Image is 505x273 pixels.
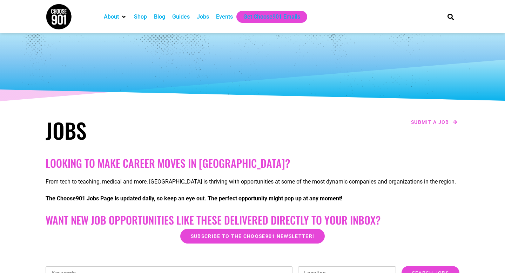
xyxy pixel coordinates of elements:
a: Jobs [197,13,209,21]
a: Get Choose901 Emails [243,13,300,21]
nav: Main nav [100,11,436,23]
a: Blog [154,13,165,21]
a: About [104,13,119,21]
h1: Jobs [46,118,249,143]
a: Shop [134,13,147,21]
a: Subscribe to the Choose901 newsletter! [180,229,325,244]
a: Guides [172,13,190,21]
span: Subscribe to the Choose901 newsletter! [191,234,314,239]
a: Events [216,13,233,21]
p: From tech to teaching, medical and more, [GEOGRAPHIC_DATA] is thriving with opportunities at some... [46,178,459,186]
div: About [100,11,130,23]
h2: Want New Job Opportunities like these Delivered Directly to your Inbox? [46,214,459,226]
a: Submit a job [409,118,459,127]
span: Submit a job [411,120,449,125]
strong: The Choose901 Jobs Page is updated daily, so keep an eye out. The perfect opportunity might pop u... [46,195,342,202]
div: Search [445,11,457,22]
h2: Looking to make career moves in [GEOGRAPHIC_DATA]? [46,157,459,169]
